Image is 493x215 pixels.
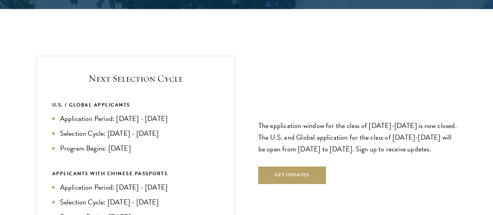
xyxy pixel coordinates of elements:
li: Program Begins: [DATE] [52,143,219,154]
li: Application Period: [DATE] - [DATE] [52,113,219,124]
li: Selection Cycle: [DATE] - [DATE] [52,128,219,139]
li: Selection Cycle: [DATE] - [DATE] [52,197,219,208]
p: The application window for the class of [DATE]-[DATE] is now closed. The U.S. and Global applicat... [258,120,457,155]
li: Application Period: [DATE] - [DATE] [52,182,219,193]
div: APPLICANTS WITH CHINESE PASSPORTS [52,169,219,178]
button: Get Updates [258,167,326,184]
div: U.S. / GLOBAL APPLICANTS [52,101,219,109]
h5: Next Selection Cycle [52,72,219,85]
